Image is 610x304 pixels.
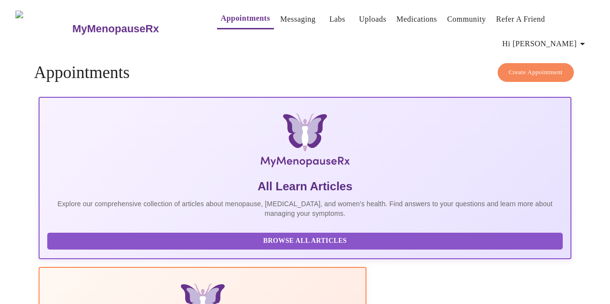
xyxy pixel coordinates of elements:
[498,63,574,82] button: Create Appointment
[217,9,274,29] button: Appointments
[127,113,482,171] img: MyMenopauseRx Logo
[57,235,553,247] span: Browse All Articles
[47,236,565,244] a: Browse All Articles
[443,10,490,29] button: Community
[34,63,576,82] h4: Appointments
[47,199,562,218] p: Explore our comprehensive collection of articles about menopause, [MEDICAL_DATA], and women's hea...
[509,67,563,78] span: Create Appointment
[359,13,387,26] a: Uploads
[496,13,545,26] a: Refer a Friend
[393,10,441,29] button: Medications
[72,23,159,35] h3: MyMenopauseRx
[502,37,588,51] span: Hi [PERSON_NAME]
[280,13,315,26] a: Messaging
[47,179,562,194] h5: All Learn Articles
[492,10,549,29] button: Refer a Friend
[276,10,319,29] button: Messaging
[329,13,345,26] a: Labs
[47,233,562,250] button: Browse All Articles
[447,13,486,26] a: Community
[221,12,270,25] a: Appointments
[499,34,592,53] button: Hi [PERSON_NAME]
[71,12,197,46] a: MyMenopauseRx
[15,11,71,47] img: MyMenopauseRx Logo
[322,10,353,29] button: Labs
[355,10,391,29] button: Uploads
[396,13,437,26] a: Medications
